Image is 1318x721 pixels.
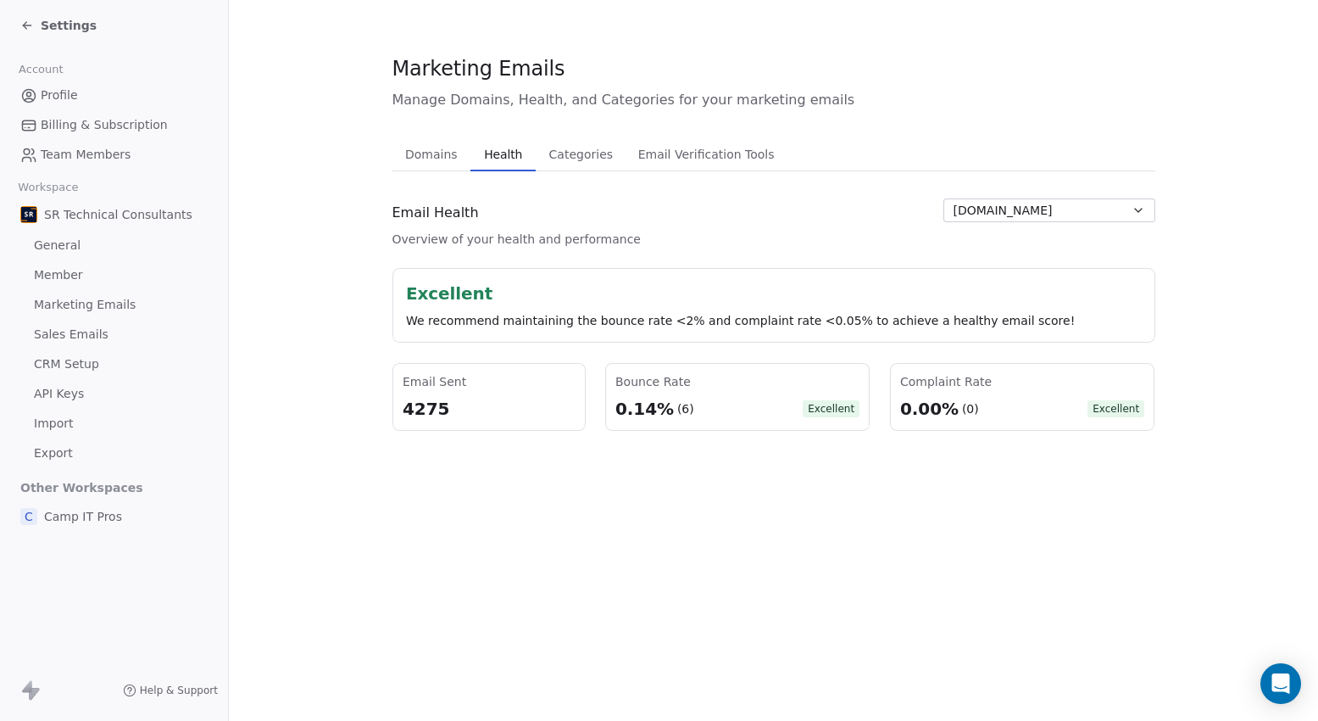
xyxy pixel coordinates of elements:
span: [DOMAIN_NAME] [954,202,1053,220]
span: Health [477,143,529,166]
a: General [14,232,214,260]
span: C [20,508,37,525]
div: Open Intercom Messenger [1260,663,1301,704]
a: Billing & Subscription [14,111,214,139]
span: SR Technical Consultants [44,206,192,223]
a: Marketing Emails [14,291,214,319]
div: Bounce Rate [615,373,859,390]
div: 4275 [403,397,576,421]
span: Help & Support [140,684,218,697]
a: Import [14,410,214,438]
a: Profile [14,81,214,109]
div: (0) [962,400,979,417]
span: Marketing Emails [34,296,136,314]
span: Profile [41,87,78,104]
div: We recommend maintaining the bounce rate <2% and complaint rate <0.05% to achieve a healthy email... [406,312,1142,329]
a: API Keys [14,380,214,408]
div: Excellent [406,282,1142,305]
a: Settings [20,17,97,34]
span: Settings [41,17,97,34]
a: CRM Setup [14,350,214,378]
span: Email Health [392,203,479,223]
span: Workspace [11,175,86,200]
img: SR%20Tech%20Consultants%20icon%2080x80.png [20,206,37,223]
div: Email Sent [403,373,576,390]
span: Camp IT Pros [44,508,122,525]
span: Sales Emails [34,326,108,344]
span: Email Verification Tools [631,143,781,166]
span: Excellent [803,400,859,417]
div: 0.00% [900,397,959,421]
span: Import [34,415,73,433]
span: API Keys [34,385,84,403]
a: Member [14,261,214,289]
span: Team Members [41,146,131,164]
span: Domains [398,143,464,166]
span: Marketing Emails [392,56,565,81]
span: Account [11,57,70,82]
span: General [34,237,81,254]
a: Help & Support [123,684,218,697]
span: Excellent [1087,400,1144,417]
span: Export [34,444,73,462]
div: (6) [677,400,694,417]
div: 0.14% [615,397,674,421]
span: CRM Setup [34,355,99,373]
span: Overview of your health and performance [392,231,641,248]
div: Complaint Rate [900,373,1144,390]
span: Billing & Subscription [41,116,168,134]
a: Export [14,439,214,467]
span: Member [34,266,83,284]
span: Categories [542,143,620,166]
span: Manage Domains, Health, and Categories for your marketing emails [392,90,1155,110]
a: Sales Emails [14,321,214,349]
span: Other Workspaces [14,474,150,501]
a: Team Members [14,141,214,169]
